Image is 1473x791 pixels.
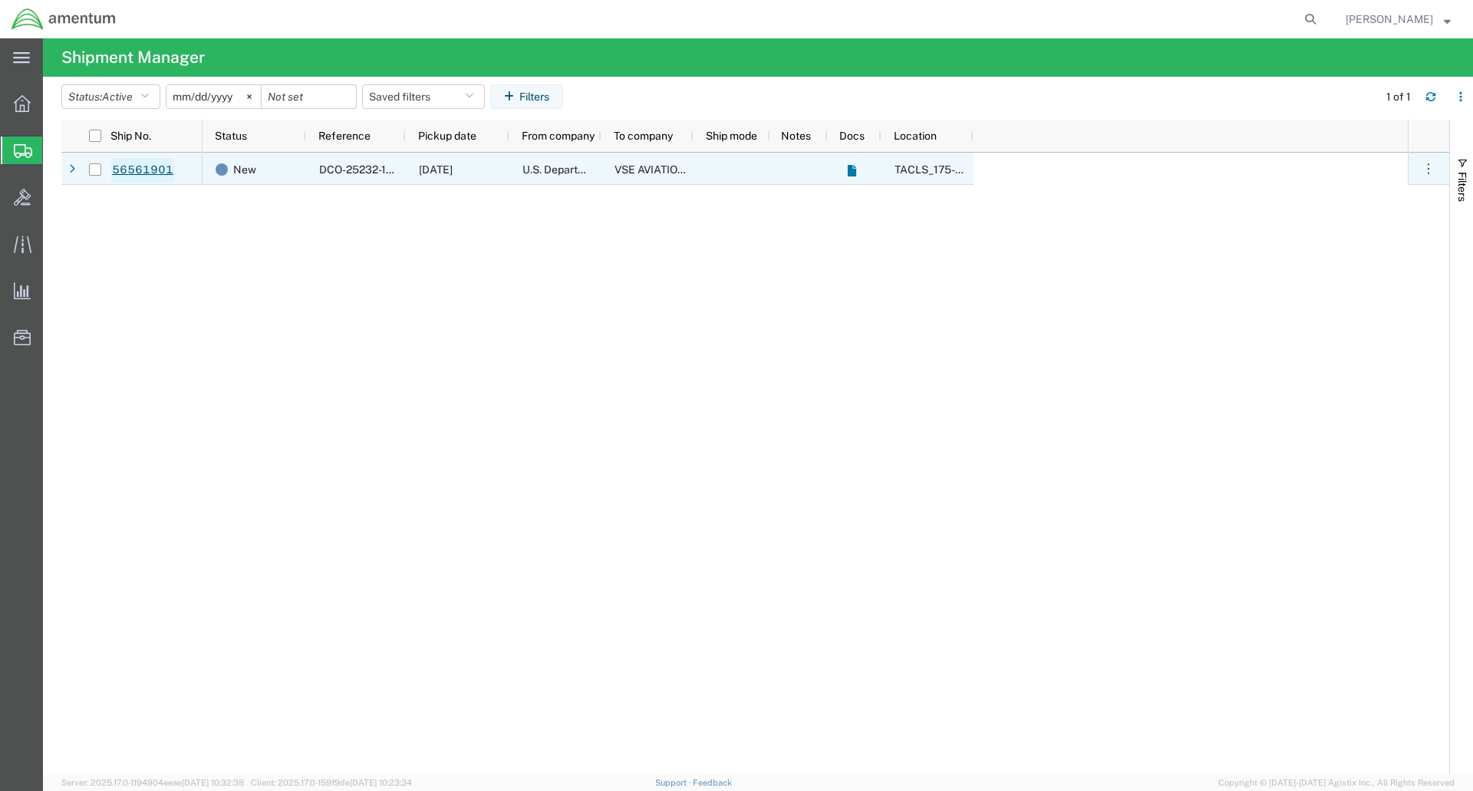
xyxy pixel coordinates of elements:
[490,84,563,109] button: Filters
[182,778,244,787] span: [DATE] 10:32:38
[522,163,661,176] span: U.S. Department of Defense
[693,778,732,787] a: Feedback
[362,84,485,109] button: Saved filters
[1346,11,1433,28] span: Joshua Keller
[61,84,160,109] button: Status:Active
[1218,776,1455,789] span: Copyright © [DATE]-[DATE] Agistix Inc., All Rights Reserved
[61,38,205,77] h4: Shipment Manager
[166,85,261,108] input: Not set
[781,130,811,142] span: Notes
[522,130,595,142] span: From company
[419,163,453,176] span: 08/21/2025
[1456,172,1468,202] span: Filters
[1345,10,1452,28] button: [PERSON_NAME]
[215,130,247,142] span: Status
[655,778,694,787] a: Support
[11,8,117,31] img: logo
[233,153,256,186] span: New
[102,91,133,103] span: Active
[111,158,174,183] a: 56561901
[110,130,151,142] span: Ship No.
[418,130,476,142] span: Pickup date
[1386,89,1413,105] div: 1 of 1
[350,778,412,787] span: [DATE] 10:23:34
[319,163,417,176] span: DCO-25232-167168
[61,778,244,787] span: Server: 2025.17.0-1194904eeae
[894,130,937,142] span: Location
[251,778,412,787] span: Client: 2025.17.0-159f9de
[895,163,1000,176] span: TACLS_175-Ayase, JP
[615,163,839,176] span: VSE AVIATION INC (FKA GLOBAL PARTS INC)
[614,130,673,142] span: To company
[318,130,371,142] span: Reference
[706,130,757,142] span: Ship mode
[262,85,356,108] input: Not set
[839,130,865,142] span: Docs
